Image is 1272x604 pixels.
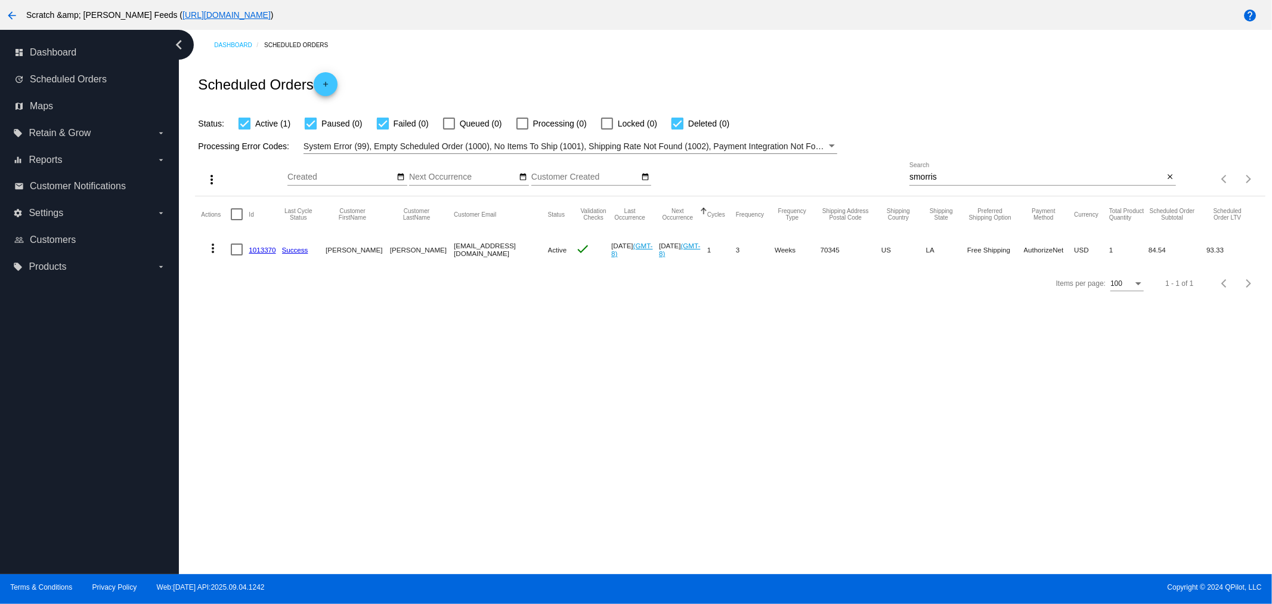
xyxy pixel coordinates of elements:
[255,116,290,131] span: Active (1)
[321,116,362,131] span: Paused (0)
[611,232,659,267] mat-cell: [DATE]
[659,232,707,267] mat-cell: [DATE]
[14,101,24,111] i: map
[14,75,24,84] i: update
[736,232,775,267] mat-cell: 3
[1165,279,1193,288] div: 1 - 1 of 1
[390,208,443,221] button: Change sorting for CustomerLastName
[641,172,649,182] mat-icon: date_range
[659,208,697,221] button: Change sorting for NextOccurrenceUtc
[1056,279,1106,288] div: Items per page:
[264,36,339,54] a: Scheduled Orders
[13,155,23,165] i: equalizer
[318,80,333,94] mat-icon: add
[1237,272,1261,295] button: Next page
[397,172,405,182] mat-icon: date_range
[533,116,587,131] span: Processing (0)
[26,10,274,20] span: Scratch &amp; [PERSON_NAME] Feeds ( )
[287,172,395,182] input: Created
[659,242,700,257] a: (GMT-8)
[881,208,915,221] button: Change sorting for ShippingCountry
[14,48,24,57] i: dashboard
[282,246,308,254] a: Success
[775,208,810,221] button: Change sorting for FrequencyType
[1213,167,1237,191] button: Previous page
[611,242,652,257] a: (GMT-8)
[707,232,736,267] mat-cell: 1
[14,97,166,116] a: map Maps
[1149,232,1206,267] mat-cell: 84.54
[688,116,729,131] span: Deleted (0)
[304,139,837,154] mat-select: Filter by Processing Error Codes
[646,583,1262,591] span: Copyright © 2024 QPilot, LLC
[967,208,1013,221] button: Change sorting for PreferredShippingOption
[205,172,219,187] mat-icon: more_vert
[454,232,547,267] mat-cell: [EMAIL_ADDRESS][DOMAIN_NAME]
[282,208,315,221] button: Change sorting for LastProcessingCycleId
[575,196,611,232] mat-header-cell: Validation Checks
[1109,196,1149,232] mat-header-cell: Total Product Quantity
[394,116,429,131] span: Failed (0)
[821,232,881,267] mat-cell: 70345
[1243,8,1257,23] mat-icon: help
[14,181,24,191] i: email
[249,246,276,254] a: 1013370
[821,208,871,221] button: Change sorting for ShippingPostcode
[1213,272,1237,295] button: Previous page
[169,35,188,54] i: chevron_left
[201,196,231,232] mat-header-cell: Actions
[454,211,496,218] button: Change sorting for CustomerEmail
[575,242,590,256] mat-icon: check
[775,232,821,267] mat-cell: Weeks
[409,172,516,182] input: Next Occurrence
[92,583,137,591] a: Privacy Policy
[1074,232,1109,267] mat-cell: USD
[14,235,24,245] i: people_outline
[1149,208,1196,221] button: Change sorting for Subtotal
[30,47,76,58] span: Dashboard
[156,155,166,165] i: arrow_drop_down
[926,208,957,221] button: Change sorting for ShippingState
[30,74,107,85] span: Scheduled Orders
[10,583,72,591] a: Terms & Conditions
[1110,280,1144,288] mat-select: Items per page:
[736,211,764,218] button: Change sorting for Frequency
[1024,232,1075,267] mat-cell: AuthorizeNet
[1074,211,1098,218] button: Change sorting for CurrencyIso
[1206,232,1259,267] mat-cell: 93.33
[1024,208,1064,221] button: Change sorting for PaymentMethod.Type
[13,128,23,138] i: local_offer
[881,232,926,267] mat-cell: US
[707,211,725,218] button: Change sorting for Cycles
[29,128,91,138] span: Retain & Grow
[14,70,166,89] a: update Scheduled Orders
[14,43,166,62] a: dashboard Dashboard
[611,208,648,221] button: Change sorting for LastOccurrenceUtc
[548,246,567,254] span: Active
[390,232,454,267] mat-cell: [PERSON_NAME]
[30,181,126,192] span: Customer Notifications
[519,172,527,182] mat-icon: date_range
[214,36,264,54] a: Dashboard
[926,232,967,267] mat-cell: LA
[29,208,63,218] span: Settings
[1206,208,1248,221] button: Change sorting for LifetimeValue
[156,208,166,218] i: arrow_drop_down
[29,155,62,165] span: Reports
[156,262,166,272] i: arrow_drop_down
[198,72,337,96] h2: Scheduled Orders
[1237,167,1261,191] button: Next page
[182,10,271,20] a: [URL][DOMAIN_NAME]
[531,172,639,182] input: Customer Created
[1110,279,1122,288] span: 100
[967,232,1024,267] mat-cell: Free Shipping
[29,261,66,272] span: Products
[198,119,224,128] span: Status:
[14,177,166,196] a: email Customer Notifications
[30,101,53,112] span: Maps
[1166,172,1174,182] mat-icon: close
[30,235,76,245] span: Customers
[460,116,502,131] span: Queued (0)
[326,232,390,267] mat-cell: [PERSON_NAME]
[909,172,1163,182] input: Search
